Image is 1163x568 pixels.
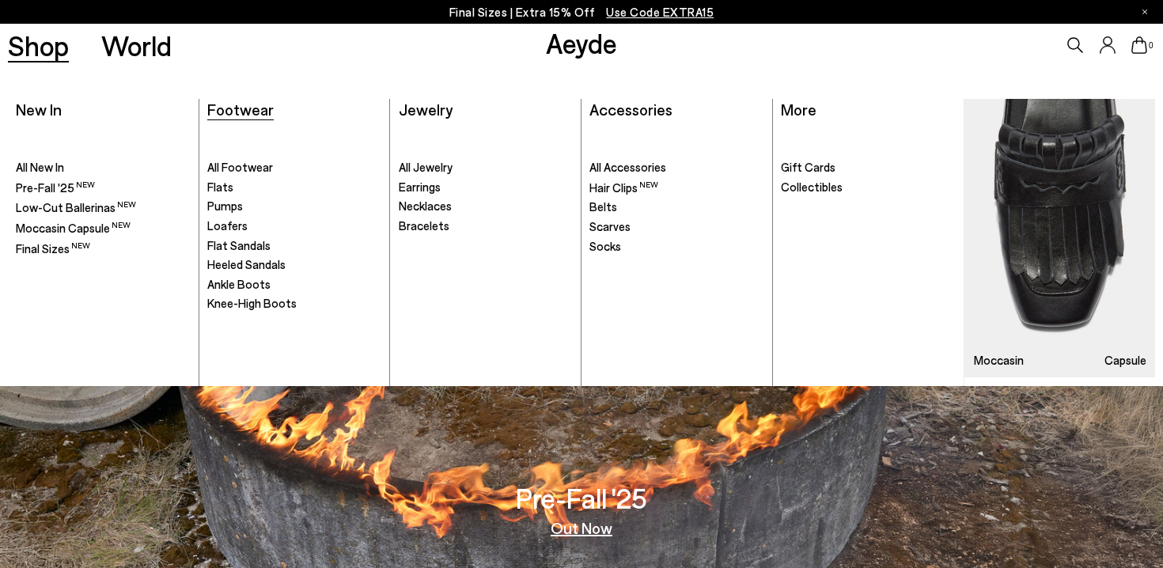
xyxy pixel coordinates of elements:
[589,219,763,235] a: Scarves
[16,221,131,235] span: Moccasin Capsule
[207,180,381,195] a: Flats
[16,100,62,119] a: New In
[16,220,190,237] a: Moccasin Capsule
[207,160,381,176] a: All Footwear
[207,100,274,119] a: Footwear
[207,199,381,214] a: Pumps
[207,296,297,310] span: Knee-High Boots
[16,160,64,174] span: All New In
[207,296,381,312] a: Knee-High Boots
[16,199,190,216] a: Low-Cut Ballerinas
[16,180,190,196] a: Pre-Fall '25
[1147,41,1155,50] span: 0
[399,100,453,119] a: Jewelry
[399,160,573,176] a: All Jewelry
[606,5,714,19] span: Navigate to /collections/ss25-final-sizes
[546,26,617,59] a: Aeyde
[16,241,90,256] span: Final Sizes
[207,218,248,233] span: Loafers
[964,99,1155,378] a: Moccasin Capsule
[399,180,573,195] a: Earrings
[207,199,243,213] span: Pumps
[207,180,233,194] span: Flats
[589,100,672,119] a: Accessories
[589,199,617,214] span: Belts
[589,219,631,233] span: Scarves
[8,32,69,59] a: Shop
[589,180,658,195] span: Hair Clips
[399,199,573,214] a: Necklaces
[589,160,763,176] a: All Accessories
[399,218,573,234] a: Bracelets
[1131,36,1147,54] a: 0
[399,180,441,194] span: Earrings
[16,160,190,176] a: All New In
[207,257,286,271] span: Heeled Sandals
[1104,354,1146,366] h3: Capsule
[781,180,843,194] span: Collectibles
[551,520,612,536] a: Out Now
[16,240,190,257] a: Final Sizes
[589,239,621,253] span: Socks
[589,180,763,196] a: Hair Clips
[781,160,956,176] a: Gift Cards
[207,257,381,273] a: Heeled Sandals
[449,2,714,22] p: Final Sizes | Extra 15% Off
[399,160,453,174] span: All Jewelry
[101,32,172,59] a: World
[207,277,271,291] span: Ankle Boots
[207,160,273,174] span: All Footwear
[781,100,816,119] a: More
[516,484,647,512] h3: Pre-Fall '25
[781,180,956,195] a: Collectibles
[207,238,271,252] span: Flat Sandals
[16,200,136,214] span: Low-Cut Ballerinas
[16,180,95,195] span: Pre-Fall '25
[399,199,452,213] span: Necklaces
[207,218,381,234] a: Loafers
[589,160,666,174] span: All Accessories
[207,277,381,293] a: Ankle Boots
[964,99,1155,378] img: Mobile_e6eede4d-78b8-4bd1-ae2a-4197e375e133_900x.jpg
[781,160,835,174] span: Gift Cards
[207,238,381,254] a: Flat Sandals
[399,218,449,233] span: Bracelets
[589,199,763,215] a: Belts
[589,239,763,255] a: Socks
[974,354,1024,366] h3: Moccasin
